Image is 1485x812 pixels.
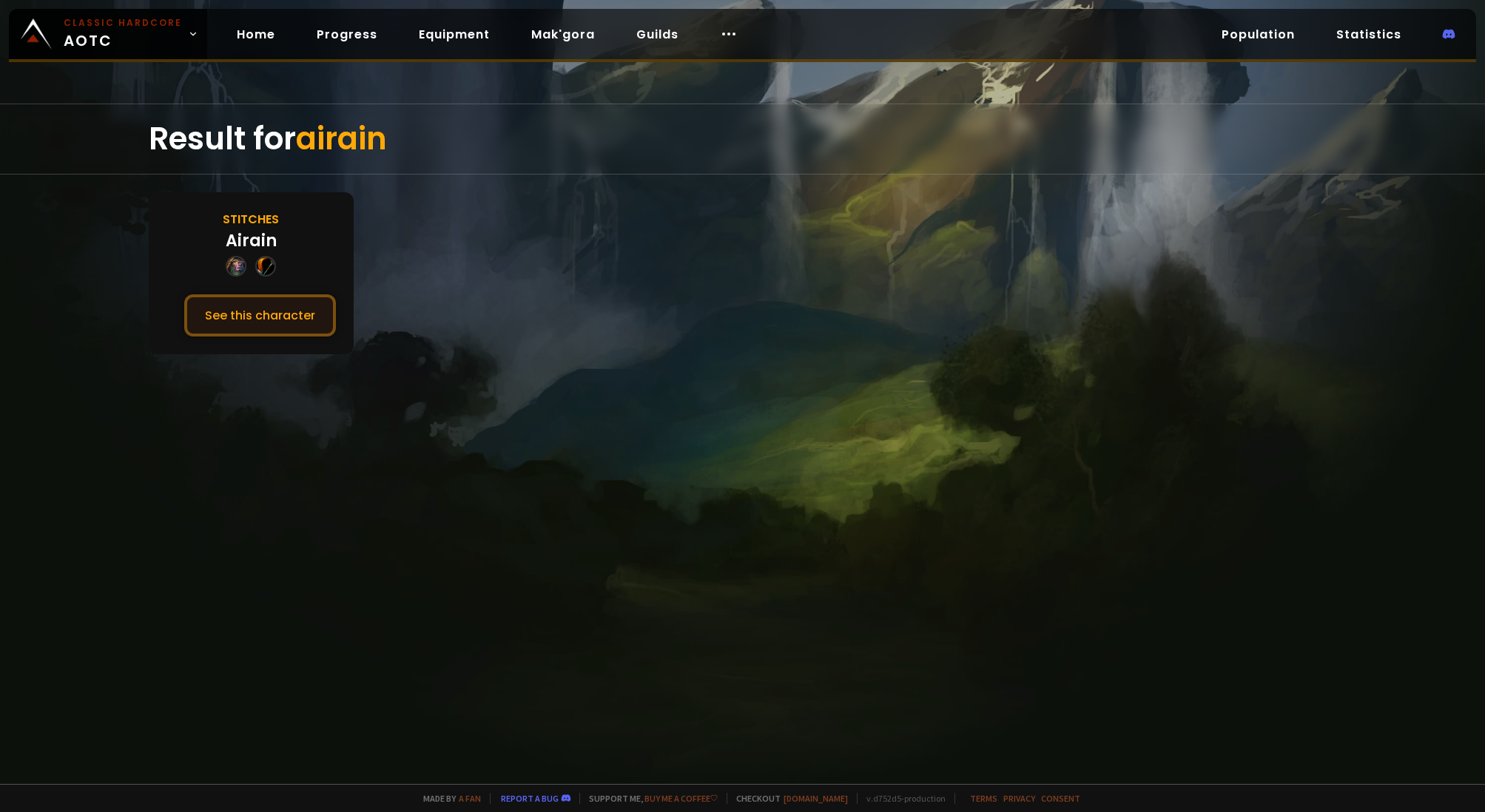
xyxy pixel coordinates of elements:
[784,793,848,804] a: [DOMAIN_NAME]
[296,117,387,160] span: airain
[64,16,182,30] small: Classic Hardcore
[223,210,279,229] div: Stitches
[184,294,336,336] button: See this character
[64,16,182,52] span: AOTC
[1210,19,1307,50] a: Population
[226,229,277,253] div: Airain
[459,793,481,804] a: a fan
[579,793,718,804] span: Support me,
[1041,793,1080,804] a: Consent
[501,793,559,804] a: Report a bug
[407,19,502,50] a: Equipment
[727,793,848,804] span: Checkout
[624,19,690,50] a: Guilds
[305,19,389,50] a: Progress
[1324,19,1413,50] a: Statistics
[414,793,481,804] span: Made by
[970,793,997,804] a: Terms
[644,793,718,804] a: Buy me a coffee
[519,19,607,50] a: Mak'gora
[857,793,946,804] span: v. d752d5 - production
[1003,793,1035,804] a: Privacy
[149,104,1337,174] div: Result for
[225,19,287,50] a: Home
[9,9,207,59] a: Classic HardcoreAOTC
